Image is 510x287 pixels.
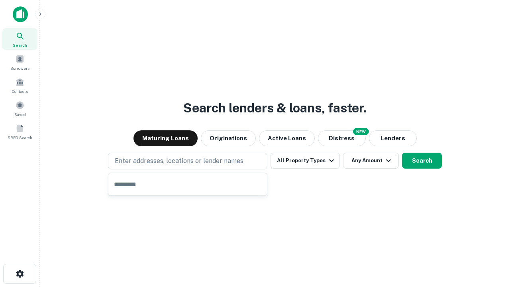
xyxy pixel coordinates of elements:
button: Search distressed loans with lien and other non-mortgage details. [318,130,366,146]
span: Search [13,42,27,48]
iframe: Chat Widget [470,223,510,261]
a: SREO Search [2,121,37,142]
h3: Search lenders & loans, faster. [183,98,367,118]
span: SREO Search [8,134,32,141]
button: Active Loans [259,130,315,146]
div: NEW [353,128,369,135]
button: Any Amount [343,153,399,169]
a: Contacts [2,75,37,96]
p: Enter addresses, locations or lender names [115,156,243,166]
span: Borrowers [10,65,29,71]
button: Originations [201,130,256,146]
a: Saved [2,98,37,119]
a: Borrowers [2,51,37,73]
button: Maturing Loans [133,130,198,146]
span: Saved [14,111,26,118]
span: Contacts [12,88,28,94]
button: Lenders [369,130,417,146]
a: Search [2,28,37,50]
button: Search [402,153,442,169]
img: capitalize-icon.png [13,6,28,22]
button: All Property Types [271,153,340,169]
button: Enter addresses, locations or lender names [108,153,267,169]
